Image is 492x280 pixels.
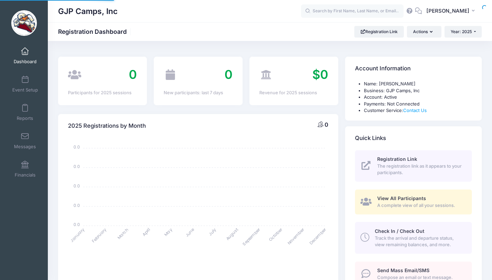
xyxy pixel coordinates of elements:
span: $0 [312,67,328,82]
a: Reports [9,100,41,124]
tspan: August [225,227,240,241]
tspan: 0.0 [73,222,80,227]
tspan: December [308,226,328,246]
tspan: July [207,227,218,237]
span: Event Setup [12,87,38,93]
img: GJP Camps, Inc [11,10,37,36]
div: Participants for 2025 sessions [68,89,137,96]
li: Business: GJP Camps, Inc [364,87,472,94]
tspan: 0.0 [73,202,80,208]
tspan: January [69,227,86,243]
span: The registration link as it appears to your participants. [377,163,464,176]
h1: GJP Camps, Inc [58,3,118,19]
button: [PERSON_NAME] [422,3,482,19]
li: Name: [PERSON_NAME] [364,81,472,87]
span: Reports [17,115,33,121]
div: Revenue for 2025 sessions [259,89,328,96]
a: Registration Link [354,26,404,38]
tspan: September [241,226,261,247]
a: Messages [9,129,41,153]
h4: Quick Links [355,128,386,148]
li: Customer Service: [364,107,472,114]
li: Payments: Not Connected [364,101,472,108]
span: 0 [129,67,137,82]
tspan: 0.0 [73,183,80,189]
h4: 2025 Registrations by Month [68,116,146,136]
span: Year: 2025 [451,29,472,34]
a: Financials [9,157,41,181]
li: Account: Active [364,94,472,101]
span: Dashboard [14,59,37,65]
span: Send Mass Email/SMS [377,267,429,273]
tspan: 0.0 [73,164,80,169]
span: Messages [14,144,36,150]
h4: Account Information [355,59,411,79]
span: Financials [15,172,36,178]
button: Actions [407,26,441,38]
div: New participants: last 7 days [164,89,233,96]
tspan: October [268,226,284,242]
input: Search by First Name, Last Name, or Email... [301,4,404,18]
tspan: April [141,227,151,237]
a: Dashboard [9,44,41,68]
tspan: May [163,227,173,237]
span: [PERSON_NAME] [426,7,469,15]
a: Registration Link The registration link as it appears to your participants. [355,150,472,182]
span: A complete view of all your sessions. [377,202,464,209]
tspan: February [91,227,107,243]
span: Track the arrival and departure status, view remaining balances, and more. [375,235,464,248]
a: Check In / Check Out Track the arrival and departure status, view remaining balances, and more. [355,222,472,253]
span: Registration Link [377,156,417,162]
a: Event Setup [9,72,41,96]
tspan: March [116,227,130,240]
span: 0 [325,121,328,128]
a: Contact Us [403,108,427,113]
h1: Registration Dashboard [58,28,133,35]
tspan: November [286,226,306,246]
a: View All Participants A complete view of all your sessions. [355,190,472,214]
span: 0 [224,67,233,82]
span: View All Participants [377,195,426,201]
tspan: 0.0 [73,144,80,150]
button: Year: 2025 [445,26,482,38]
tspan: June [184,227,195,238]
span: Check In / Check Out [375,228,424,234]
